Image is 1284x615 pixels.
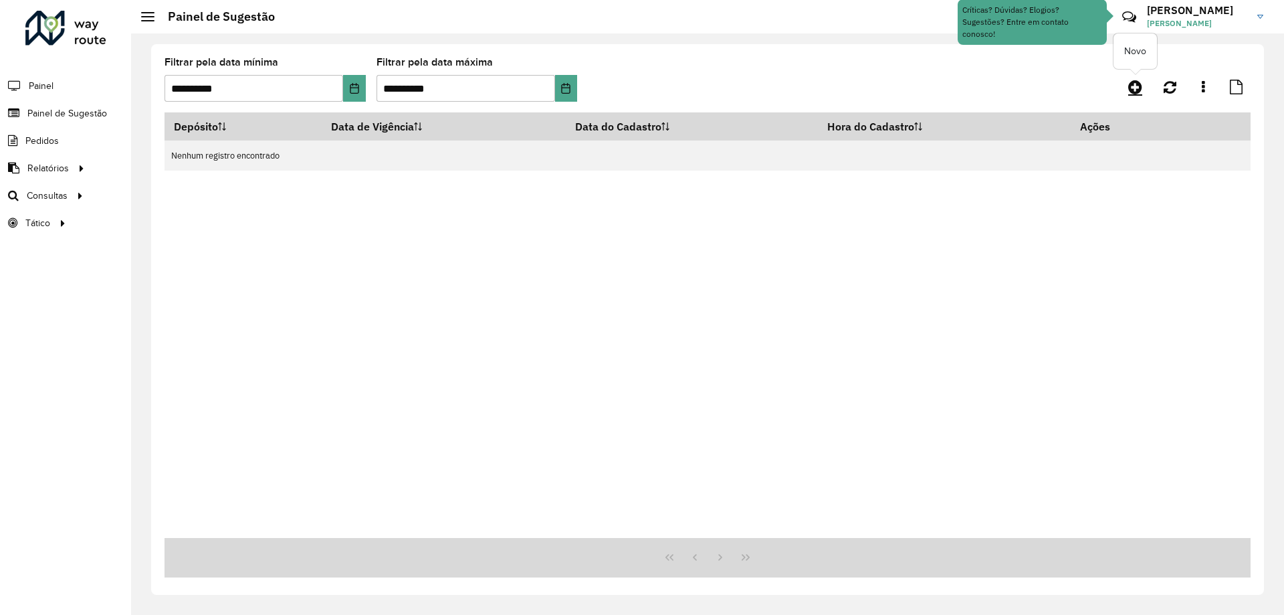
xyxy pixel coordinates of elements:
[377,54,493,70] label: Filtrar pela data máxima
[29,79,53,93] span: Painel
[566,112,818,141] th: Data do Cadastro
[165,112,322,141] th: Depósito
[322,112,566,141] th: Data de Vigência
[1147,17,1247,29] span: [PERSON_NAME]
[165,141,1251,171] td: Nenhum registro encontrado
[25,134,59,148] span: Pedidos
[1115,3,1144,31] a: Contato Rápido
[818,112,1071,141] th: Hora do Cadastro
[1071,112,1151,141] th: Ações
[154,9,275,24] h2: Painel de Sugestão
[27,106,107,120] span: Painel de Sugestão
[27,161,69,175] span: Relatórios
[27,189,68,203] span: Consultas
[555,75,577,102] button: Choose Date
[343,75,365,102] button: Choose Date
[165,54,278,70] label: Filtrar pela data mínima
[25,216,50,230] span: Tático
[1113,33,1157,69] div: Novo
[1147,4,1247,17] h3: [PERSON_NAME]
